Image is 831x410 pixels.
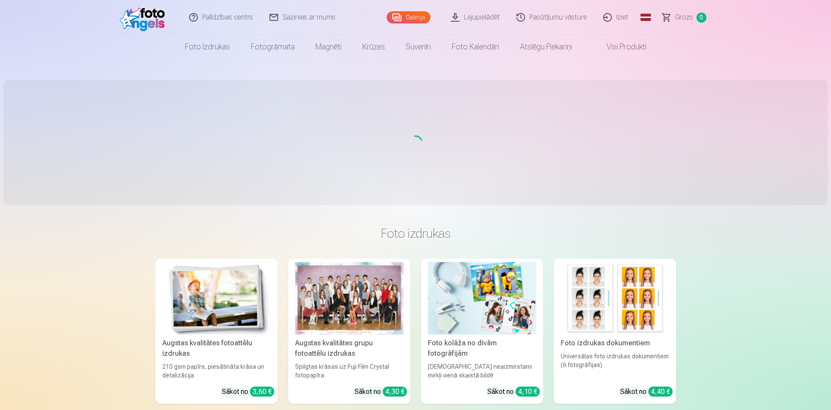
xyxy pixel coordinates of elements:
[696,13,706,23] span: 0
[159,338,274,359] div: Augstas kvalitātes fotoattēlu izdrukas
[428,262,536,335] img: Foto kolāža no divām fotogrāfijām
[516,387,540,397] div: 4,10 €
[424,338,540,359] div: Foto kolāža no divām fotogrāfijām
[441,35,509,59] a: Foto kalendāri
[648,387,673,397] div: 4,40 €
[509,35,582,59] a: Atslēgu piekariņi
[355,387,407,397] div: Sākot no
[155,259,278,404] a: Augstas kvalitātes fotoattēlu izdrukasAugstas kvalitātes fotoattēlu izdrukas210 gsm papīrs, piesā...
[352,35,395,59] a: Krūzes
[162,226,669,241] h3: Foto izdrukas
[675,12,693,23] span: Grozs
[288,259,411,404] a: Augstas kvalitātes grupu fotoattēlu izdrukasSpilgtas krāsas uz Fuji Film Crystal fotopapīraSākot ...
[582,35,657,59] a: Visi produkti
[424,362,540,380] div: [DEMOGRAPHIC_DATA] neaizmirstami mirkļi vienā skaistā bildē
[383,387,407,397] div: 4,30 €
[305,35,352,59] a: Magnēti
[292,362,407,380] div: Spilgtas krāsas uz Fuji Film Crystal fotopapīra
[250,387,274,397] div: 3,60 €
[174,35,240,59] a: Foto izdrukas
[561,262,669,335] img: Foto izdrukas dokumentiem
[395,35,441,59] a: Suvenīri
[222,387,274,397] div: Sākot no
[120,3,170,31] img: /fa1
[292,338,407,359] div: Augstas kvalitātes grupu fotoattēlu izdrukas
[162,262,271,335] img: Augstas kvalitātes fotoattēlu izdrukas
[487,387,540,397] div: Sākot no
[387,11,430,23] a: Galerija
[554,259,676,404] a: Foto izdrukas dokumentiemFoto izdrukas dokumentiemUniversālas foto izdrukas dokumentiem (6 fotogr...
[557,338,673,348] div: Foto izdrukas dokumentiem
[421,259,543,404] a: Foto kolāža no divām fotogrāfijāmFoto kolāža no divām fotogrāfijām[DEMOGRAPHIC_DATA] neaizmirstam...
[620,387,673,397] div: Sākot no
[557,352,673,380] div: Universālas foto izdrukas dokumentiem (6 fotogrāfijas)
[240,35,305,59] a: Fotogrāmata
[159,362,274,380] div: 210 gsm papīrs, piesātināta krāsa un detalizācija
